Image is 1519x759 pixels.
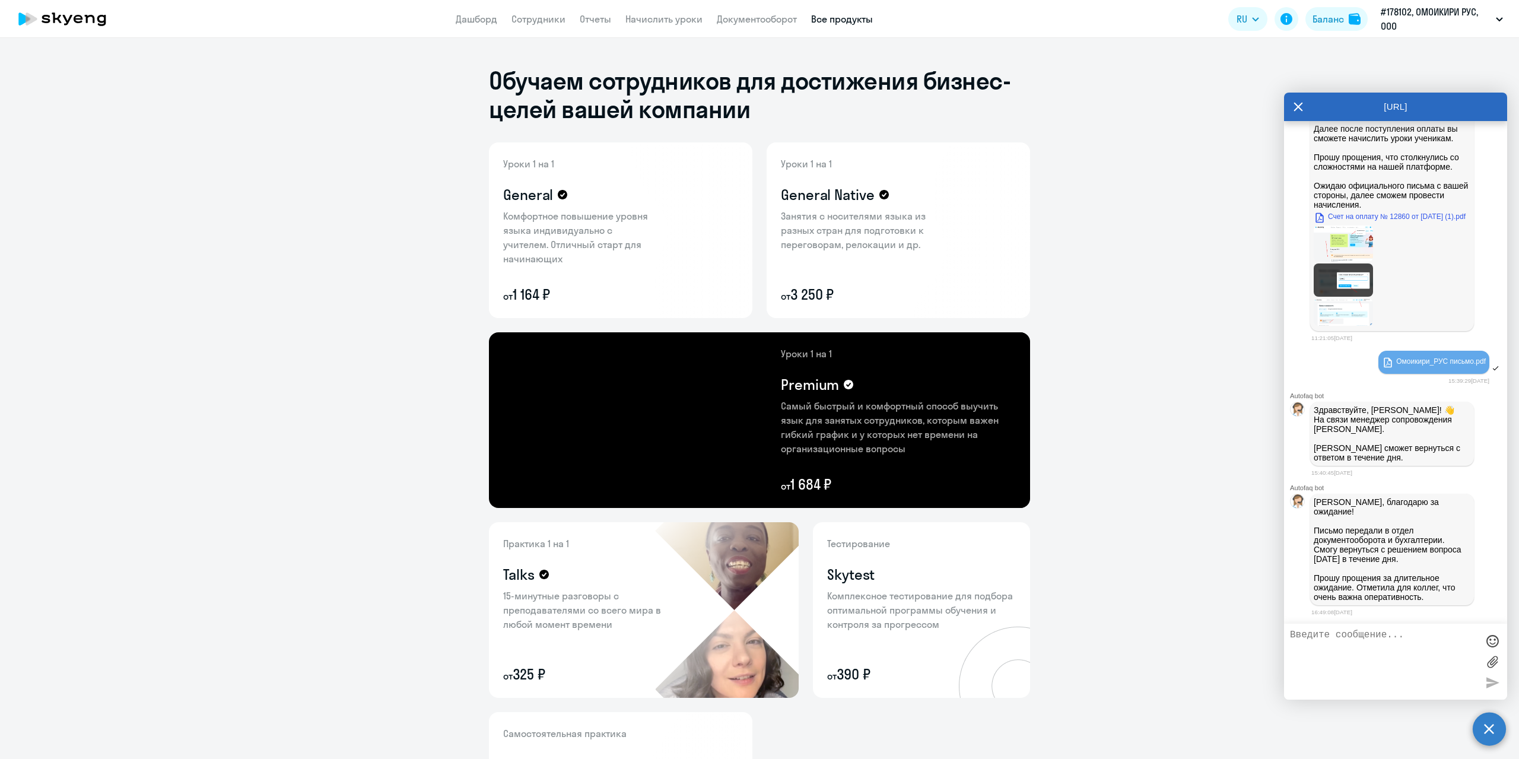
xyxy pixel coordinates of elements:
p: #178102, ОМОИКИРИ РУС, ООО [1381,5,1491,33]
p: Уроки 1 на 1 [781,347,1016,361]
time: 11:21:05[DATE] [1311,335,1352,341]
small: от [503,670,513,682]
a: Сотрудники [511,13,565,25]
button: RU [1228,7,1267,31]
label: Лимит 10 файлов [1483,653,1501,671]
p: Комфортное повышение уровня языка индивидуально с учителем. Отличный старт для начинающих [503,209,657,266]
p: На связи менеджер сопровождения [PERSON_NAME]. [PERSON_NAME] сможет вернуться с ответом в течение... [1314,415,1470,462]
p: Уроки 1 на 1 [503,157,657,171]
a: Омоикири_РУС письмо.pdf [1382,354,1486,369]
img: balance [1349,13,1361,25]
img: premium-content-bg.png [616,332,1030,508]
small: от [827,670,837,682]
p: [PERSON_NAME], благодарю за ожидание! Письмо передали в отдел документооборота и бухгалтерии. Смо... [1314,497,1470,602]
p: Практика 1 на 1 [503,536,669,551]
h4: General Native [781,185,875,204]
p: 390 ₽ [827,665,1016,684]
p: Комплексное тестирование для подбора оптимальной программы обучения и контроля за прогрессом [827,589,1016,631]
img: general-content-bg.png [489,142,668,318]
a: Счет на оплату № 12860 от [DATE] (1).pdf [1314,209,1466,224]
img: Screenshot_23.png [1314,226,1373,262]
img: bot avatar [1291,402,1305,420]
span: RU [1237,12,1247,26]
img: talks-bg.png [655,522,799,698]
a: Отчеты [580,13,611,25]
p: 1 164 ₽ [503,285,657,304]
img: Screenshot_22.png [1314,263,1373,297]
p: Занятия с носителями языка из разных стран для подготовки к переговорам, релокации и др. [781,209,935,252]
h4: General [503,185,553,204]
div: Autofaq bot [1290,484,1507,491]
p: Здравствуйте, [PERSON_NAME]! 👋 [1314,405,1470,415]
small: от [503,290,513,302]
p: Уроки 1 на 1 [781,157,935,171]
a: Документооборот [717,13,797,25]
small: от [781,290,790,302]
a: Дашборд [456,13,497,25]
h4: Premium [781,375,839,394]
div: Autofaq bot [1290,392,1507,399]
div: Баланс [1313,12,1344,26]
button: Балансbalance [1305,7,1368,31]
time: 15:39:29[DATE] [1448,377,1489,384]
p: 3 250 ₽ [781,285,935,304]
button: #178102, ОМОИКИРИ РУС, ООО [1375,5,1509,33]
small: от [781,480,790,492]
p: Тестирование [827,536,1016,551]
a: Начислить уроки [625,13,703,25]
img: bot avatar [1291,494,1305,512]
p: 1 684 ₽ [781,475,1016,494]
p: 325 ₽ [503,665,669,684]
img: general-native-content-bg.png [767,142,954,318]
h4: Talks [503,565,535,584]
p: 15-минутные разговоры с преподавателями со всего мира в любой момент времени [503,589,669,631]
time: 15:40:45[DATE] [1311,469,1352,476]
a: Все продукты [811,13,873,25]
p: Самостоятельная практика [503,726,657,741]
p: Самый быстрый и комфортный способ выучить язык для занятых сотрудников, которым важен гибкий граф... [781,399,1016,456]
img: Screenshot_21.png [1314,298,1373,326]
h1: Обучаем сотрудников для достижения бизнес-целей вашей компании [489,66,1030,123]
time: 16:49:08[DATE] [1311,609,1352,615]
h4: Skytest [827,565,875,584]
